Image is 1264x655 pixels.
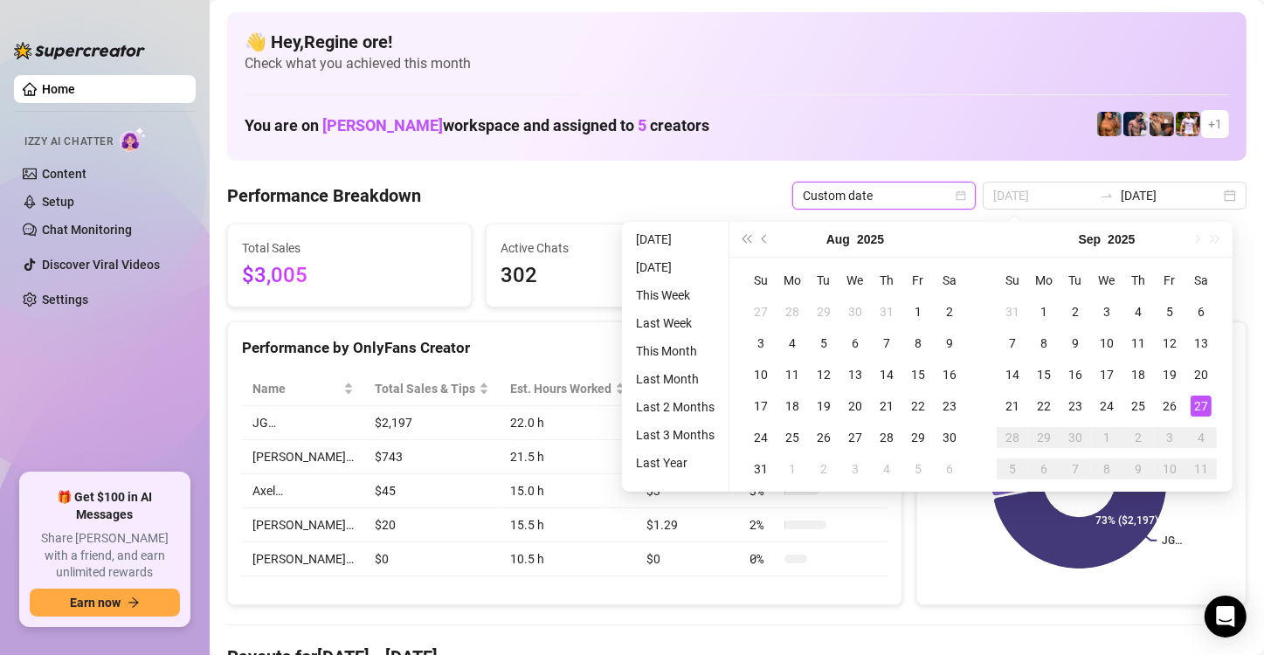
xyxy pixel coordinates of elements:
div: 3 [1159,427,1180,448]
td: 2025-09-05 [902,453,934,485]
div: 31 [1002,301,1023,322]
div: 28 [782,301,803,322]
div: 14 [876,364,897,385]
img: AI Chatter [120,127,147,152]
div: 27 [1191,396,1212,417]
td: 2025-08-20 [839,390,871,422]
th: Fr [902,265,934,296]
div: 28 [876,427,897,448]
td: 2025-09-26 [1154,390,1185,422]
td: 2025-08-30 [934,422,965,453]
td: 2025-09-06 [934,453,965,485]
div: 6 [1033,458,1054,479]
div: 31 [750,458,771,479]
span: Izzy AI Chatter [24,134,113,150]
div: 9 [1128,458,1149,479]
div: 6 [1191,301,1212,322]
td: 2025-09-14 [997,359,1028,390]
div: 14 [1002,364,1023,385]
div: 11 [1128,333,1149,354]
td: 2025-08-21 [871,390,902,422]
img: JG [1097,112,1122,136]
td: 2025-10-02 [1122,422,1154,453]
li: Last Week [629,313,722,334]
div: 21 [1002,396,1023,417]
span: 🎁 Get $100 in AI Messages [30,489,180,523]
div: 19 [813,396,834,417]
div: 5 [1159,301,1180,322]
li: [DATE] [629,229,722,250]
span: arrow-right [128,596,140,609]
div: 11 [782,364,803,385]
td: [PERSON_NAME]… [242,542,364,576]
div: 27 [750,301,771,322]
td: 2025-08-15 [902,359,934,390]
text: JG… [1162,534,1182,547]
td: 2025-09-03 [839,453,871,485]
td: [PERSON_NAME]… [242,440,364,474]
div: 4 [876,458,897,479]
td: $743 [364,440,500,474]
td: 2025-09-28 [997,422,1028,453]
td: 2025-09-19 [1154,359,1185,390]
div: 15 [1033,364,1054,385]
li: Last 2 Months [629,396,722,417]
th: Fr [1154,265,1185,296]
th: Mo [1028,265,1060,296]
td: 2025-09-30 [1060,422,1091,453]
button: Previous month (PageUp) [756,222,775,257]
div: 6 [939,458,960,479]
div: 5 [813,333,834,354]
div: 3 [845,458,866,479]
div: 12 [1159,333,1180,354]
a: Content [42,167,86,181]
div: Performance by OnlyFans Creator [242,336,888,360]
div: 4 [1128,301,1149,322]
td: 2025-10-07 [1060,453,1091,485]
div: 29 [908,427,929,448]
a: Home [42,82,75,96]
span: to [1100,189,1114,203]
th: Tu [808,265,839,296]
td: [PERSON_NAME]… [242,508,364,542]
td: $0 [364,542,500,576]
div: 8 [1033,333,1054,354]
td: 2025-09-24 [1091,390,1122,422]
span: swap-right [1100,189,1114,203]
td: 2025-09-18 [1122,359,1154,390]
div: 15 [908,364,929,385]
td: 2025-09-17 [1091,359,1122,390]
td: 2025-09-27 [1185,390,1217,422]
td: 2025-10-05 [997,453,1028,485]
th: Sa [1185,265,1217,296]
td: 2025-09-23 [1060,390,1091,422]
div: 20 [1191,364,1212,385]
div: 29 [1033,427,1054,448]
div: 24 [1096,396,1117,417]
div: 2 [939,301,960,322]
td: $3 [636,474,739,508]
span: Earn now [70,596,121,610]
td: 2025-10-04 [1185,422,1217,453]
th: Th [1122,265,1154,296]
li: Last 3 Months [629,424,722,445]
div: 10 [1159,458,1180,479]
td: 2025-10-03 [1154,422,1185,453]
div: 21 [876,396,897,417]
td: 2025-08-04 [777,327,808,359]
td: 2025-10-06 [1028,453,1060,485]
div: 23 [939,396,960,417]
th: Tu [1060,265,1091,296]
td: 2025-08-31 [997,296,1028,327]
li: Last Year [629,452,722,473]
td: 2025-10-01 [1091,422,1122,453]
td: 2025-09-11 [1122,327,1154,359]
div: 24 [750,427,771,448]
button: Choose a month [1079,222,1102,257]
h1: You are on workspace and assigned to creators [245,116,709,135]
td: 2025-07-31 [871,296,902,327]
td: 2025-08-11 [777,359,808,390]
td: 2025-08-31 [745,453,777,485]
div: 8 [908,333,929,354]
td: 2025-08-19 [808,390,839,422]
